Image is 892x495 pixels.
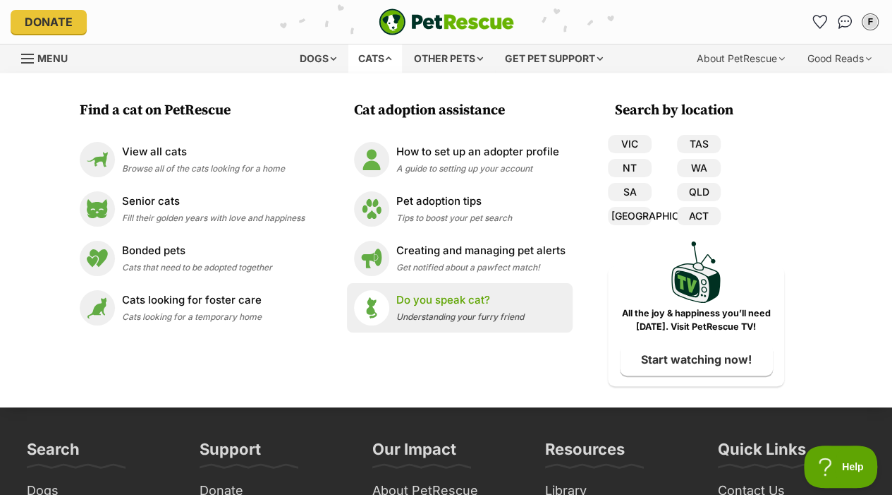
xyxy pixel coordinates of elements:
[27,439,80,467] h3: Search
[354,290,389,326] img: Do you speak cat?
[808,11,881,33] ul: Account quick links
[200,439,261,467] h3: Support
[80,290,115,326] img: Cats looking for foster care
[677,159,721,177] a: WA
[833,11,856,33] a: Conversations
[396,213,512,223] span: Tips to boost your pet search
[372,439,456,467] h3: Our Impact
[122,292,262,309] p: Cats looking for foster care
[354,191,566,227] a: Pet adoption tips Pet adoption tips Tips to boost your pet search
[122,144,285,160] p: View all cats
[122,311,262,322] span: Cats looking for a temporary home
[37,52,68,64] span: Menu
[396,262,540,273] span: Get notified about a pawfect match!
[677,207,721,225] a: ACT
[677,135,721,153] a: TAS
[122,262,272,273] span: Cats that need to be adopted together
[80,142,115,177] img: View all cats
[396,243,566,259] p: Creating and managing pet alerts
[80,191,115,227] img: Senior cats
[354,101,573,121] h3: Cat adoption assistance
[11,10,87,34] a: Donate
[808,11,831,33] a: Favourites
[354,191,389,227] img: Pet adoption tips
[80,101,312,121] h3: Find a cat on PetRescue
[396,292,524,309] p: Do you speak cat?
[404,44,493,73] div: Other pets
[80,142,305,177] a: View all cats View all cats Browse all of the cats looking for a home
[354,142,389,177] img: How to set up an adopter profile
[608,135,652,153] a: VIC
[354,241,566,276] a: Creating and managing pet alerts Creating and managing pet alerts Get notified about a pawfect ma...
[838,15,853,29] img: chat-41dd97257d64d25036548639549fe6c8038ab92f7586957e7f3b1b290dea8141.svg
[615,101,784,121] h3: Search by location
[290,44,346,73] div: Dogs
[718,439,806,467] h3: Quick Links
[122,193,305,210] p: Senior cats
[608,183,652,201] a: SA
[122,213,305,223] span: Fill their golden years with love and happiness
[396,311,524,322] span: Understanding your furry friend
[122,243,272,259] p: Bonded pets
[620,343,773,376] a: Start watching now!
[80,191,305,227] a: Senior cats Senior cats Fill their golden years with love and happiness
[21,44,78,70] a: Menu
[354,290,566,326] a: Do you speak cat? Do you speak cat? Understanding your furry friend
[122,163,285,174] span: Browse all of the cats looking for a home
[677,183,721,201] a: QLD
[396,193,512,210] p: Pet adoption tips
[80,290,305,326] a: Cats looking for foster care Cats looking for foster care Cats looking for a temporary home
[80,241,115,276] img: Bonded pets
[545,439,625,467] h3: Resources
[354,241,389,276] img: Creating and managing pet alerts
[798,44,881,73] div: Good Reads
[863,15,877,29] div: F
[804,446,878,488] iframe: Help Scout Beacon - Open
[859,11,881,33] button: My account
[608,159,652,177] a: NT
[671,241,721,303] img: PetRescue TV logo
[608,207,652,225] a: [GEOGRAPHIC_DATA]
[379,8,514,35] img: logo-e224e6f780fb5917bec1dbf3a21bbac754714ae5b6737aabdf751b685950b380.svg
[80,241,305,276] a: Bonded pets Bonded pets Cats that need to be adopted together
[396,163,532,174] span: A guide to setting up your account
[687,44,795,73] div: About PetRescue
[379,8,514,35] a: PetRescue
[396,144,559,160] p: How to set up an adopter profile
[354,142,566,177] a: How to set up an adopter profile How to set up an adopter profile A guide to setting up your account
[495,44,613,73] div: Get pet support
[618,307,774,334] p: All the joy & happiness you’ll need [DATE]. Visit PetRescue TV!
[348,44,402,73] div: Cats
